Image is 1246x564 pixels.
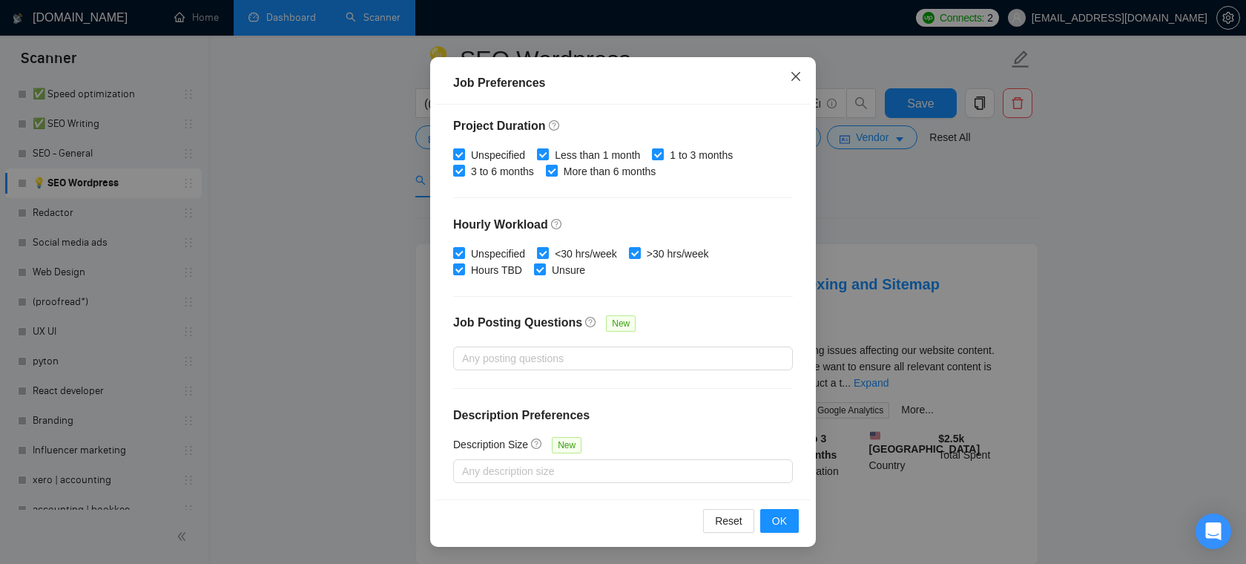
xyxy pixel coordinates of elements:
[465,163,540,180] span: 3 to 6 months
[453,436,528,453] h5: Description Size
[552,437,581,453] span: New
[776,57,816,97] button: Close
[664,147,739,163] span: 1 to 3 months
[465,147,531,163] span: Unspecified
[453,407,793,424] h4: Description Preferences
[641,246,715,262] span: >30 hrs/week
[453,74,793,92] div: Job Preferences
[585,316,597,328] span: question-circle
[453,314,582,332] h4: Job Posting Questions
[465,262,528,278] span: Hours TBD
[551,218,563,230] span: question-circle
[453,117,793,135] h4: Project Duration
[453,216,793,234] h4: Hourly Workload
[760,509,799,533] button: OK
[558,163,662,180] span: More than 6 months
[790,70,802,82] span: close
[531,438,543,450] span: question-circle
[1196,514,1231,549] div: Open Intercom Messenger
[546,262,591,278] span: Unsure
[465,246,531,262] span: Unspecified
[606,315,636,332] span: New
[549,246,623,262] span: <30 hrs/week
[703,509,754,533] button: Reset
[715,513,742,529] span: Reset
[549,147,646,163] span: Less than 1 month
[549,119,561,131] span: question-circle
[772,513,787,529] span: OK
